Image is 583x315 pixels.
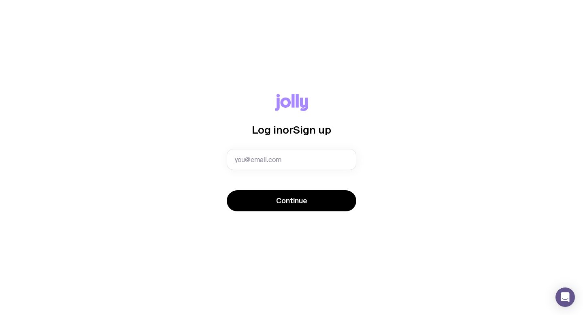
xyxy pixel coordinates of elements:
[283,124,293,136] span: or
[227,190,356,211] button: Continue
[252,124,283,136] span: Log in
[293,124,331,136] span: Sign up
[555,287,575,307] div: Open Intercom Messenger
[276,196,307,206] span: Continue
[227,149,356,170] input: you@email.com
